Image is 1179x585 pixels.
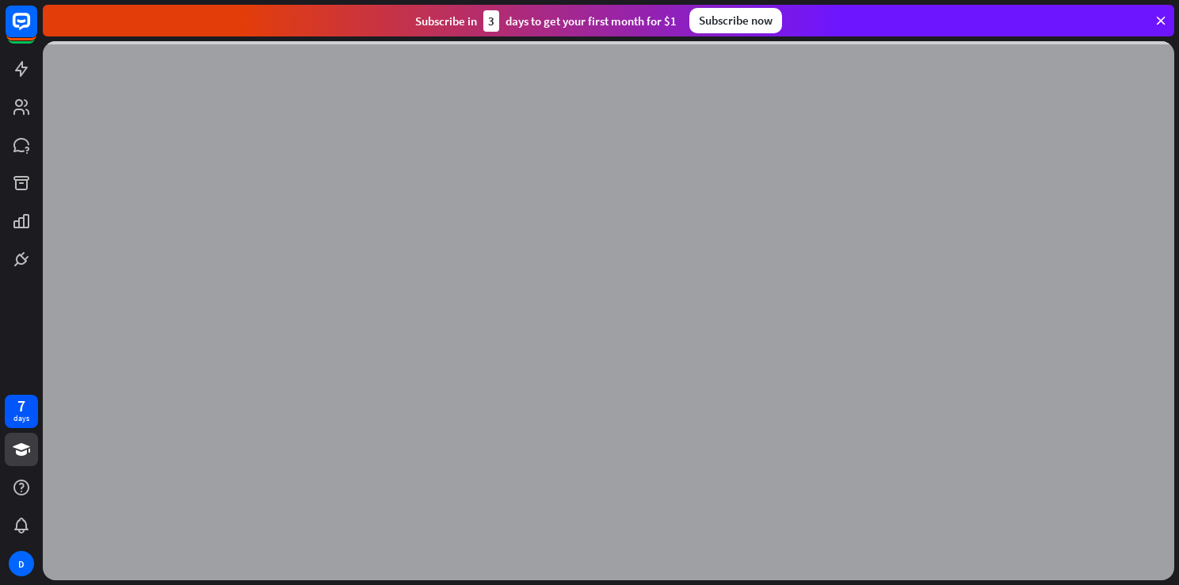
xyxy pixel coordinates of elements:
[415,10,677,32] div: Subscribe in days to get your first month for $1
[13,413,29,424] div: days
[17,399,25,413] div: 7
[9,551,34,576] div: D
[689,8,782,33] div: Subscribe now
[5,395,38,428] a: 7 days
[483,10,499,32] div: 3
